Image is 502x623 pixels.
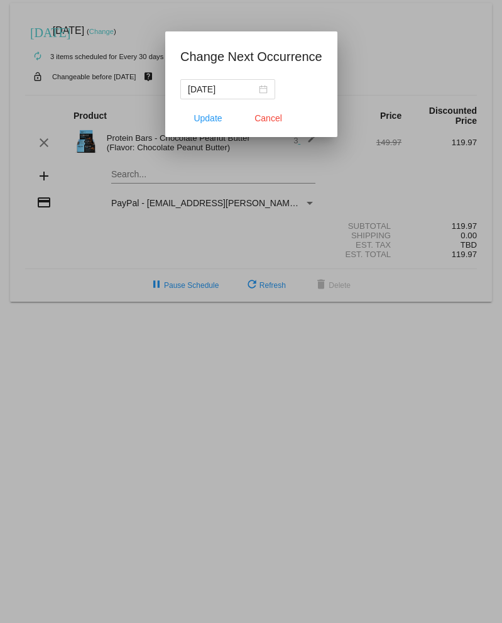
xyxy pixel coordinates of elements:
button: Update [180,107,236,130]
button: Close dialog [241,107,296,130]
h1: Change Next Occurrence [180,47,322,67]
span: Update [194,113,222,123]
input: Select date [188,82,256,96]
span: Cancel [254,113,282,123]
